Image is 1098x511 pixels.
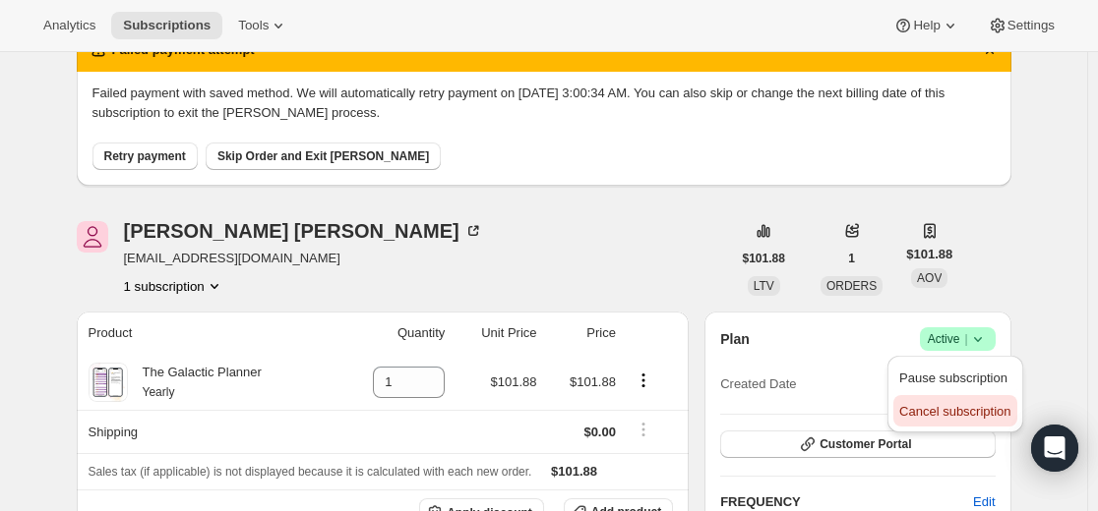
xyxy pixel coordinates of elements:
span: Pause subscription [899,370,1007,385]
span: Help [913,18,940,33]
h2: Plan [720,329,750,349]
span: $101.88 [551,464,597,479]
span: [EMAIL_ADDRESS][DOMAIN_NAME] [124,249,483,268]
span: Cancel subscription [899,404,1010,419]
button: Settings [976,12,1067,39]
button: Product actions [628,369,659,391]
button: Cancel subscription [893,395,1016,426]
button: $101.88 [731,245,797,272]
button: Pause subscription [893,362,1016,393]
button: Analytics [31,12,107,39]
p: Failed payment with saved method. We will automatically retry payment on [DATE] 3:00:34 AM. You c... [92,84,996,123]
div: Open Intercom Messenger [1031,425,1078,472]
span: Retry payment [104,148,186,164]
button: Shipping actions [628,419,659,440]
button: Subscriptions [111,12,222,39]
span: $0.00 [583,425,616,439]
button: Skip Order and Exit [PERSON_NAME] [206,142,441,170]
th: Quantity [337,312,452,355]
th: Unit Price [451,312,542,355]
img: product img [91,363,125,402]
th: Shipping [77,410,337,453]
div: The Galactic Planner [128,363,262,402]
span: $101.88 [491,374,537,389]
span: Created Date [720,374,796,394]
button: Retry payment [92,142,198,170]
span: $101.88 [743,251,785,266]
span: AOV [917,271,942,285]
th: Product [77,312,337,355]
span: $101.88 [906,245,952,264]
span: $101.88 [570,374,616,389]
div: [PERSON_NAME] [PERSON_NAME] [124,221,483,241]
button: Customer Portal [720,430,995,458]
span: Analytics [43,18,95,33]
span: ORDERS [826,279,877,293]
button: 1 [836,245,867,272]
span: Jennifer Dean [77,221,108,253]
span: Tools [238,18,269,33]
span: Sales tax (if applicable) is not displayed because it is calculated with each new order. [89,465,532,479]
button: Product actions [124,276,224,296]
span: LTV [754,279,774,293]
span: Customer Portal [820,436,911,452]
th: Price [543,312,622,355]
button: Tools [226,12,300,39]
span: Settings [1007,18,1055,33]
span: Skip Order and Exit [PERSON_NAME] [217,148,429,164]
span: Active [928,329,988,349]
span: | [964,331,967,347]
small: Yearly [143,385,175,399]
span: 1 [848,251,855,266]
span: Subscriptions [123,18,211,33]
button: Help [882,12,971,39]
